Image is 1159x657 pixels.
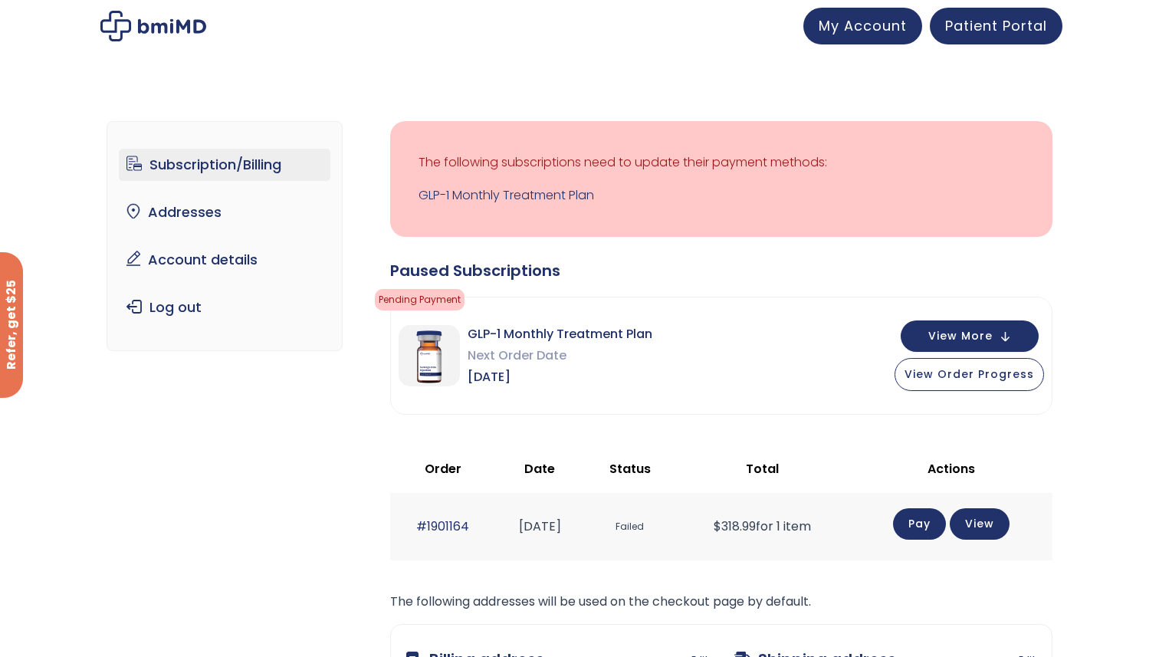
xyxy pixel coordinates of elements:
[468,366,652,388] span: [DATE]
[119,244,331,276] a: Account details
[468,324,652,345] span: GLP-1 Monthly Treatment Plan
[524,460,555,478] span: Date
[714,517,756,535] span: 318.99
[107,121,343,351] nav: Account pages
[928,331,993,341] span: View More
[375,289,465,310] span: Pending Payment
[675,493,849,560] td: for 1 item
[419,185,1024,206] a: GLP-1 Monthly Treatment Plan
[945,16,1047,35] span: Patient Portal
[119,149,331,181] a: Subscription/Billing
[930,8,1062,44] a: Patient Portal
[928,460,975,478] span: Actions
[390,591,1052,613] p: The following addresses will be used on the checkout page by default.
[592,513,668,541] span: Failed
[905,366,1034,382] span: View Order Progress
[714,517,721,535] span: $
[901,320,1039,352] button: View More
[100,11,206,41] img: My account
[803,8,922,44] a: My Account
[746,460,779,478] span: Total
[895,358,1044,391] button: View Order Progress
[609,460,651,478] span: Status
[390,260,1052,281] div: Paused Subscriptions
[468,345,652,366] span: Next Order Date
[950,508,1010,540] a: View
[419,152,1024,173] p: The following subscriptions need to update their payment methods:
[119,196,331,228] a: Addresses
[819,16,907,35] span: My Account
[519,517,561,535] time: [DATE]
[119,291,331,324] a: Log out
[893,508,946,540] a: Pay
[425,460,461,478] span: Order
[416,517,469,535] a: #1901164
